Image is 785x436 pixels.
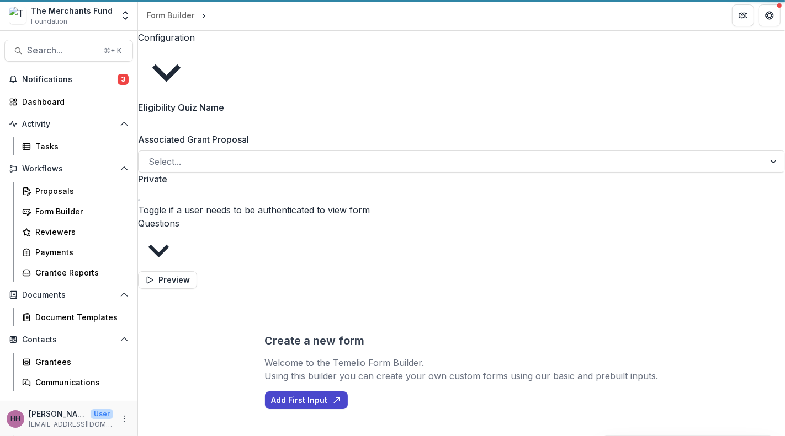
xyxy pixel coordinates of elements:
a: Grantees [18,353,133,371]
div: Payments [35,246,124,258]
div: Form Builder [147,9,194,21]
div: Dashboard [22,96,124,107]
span: Documents [22,290,115,300]
p: Welcome to the Temelio Form Builder. [265,356,659,369]
a: Reviewers [18,223,133,241]
button: Add First Input [265,391,348,409]
span: Questions [138,218,179,229]
span: Configuration [138,32,195,43]
span: Notifications [22,75,118,84]
img: The Merchants Fund [9,7,26,24]
a: Document Templates [18,308,133,326]
button: Notifications3 [4,71,133,88]
div: Communications [35,376,124,388]
label: Eligibility Quiz Name [138,101,778,114]
div: Grantees [35,356,124,368]
div: Helen Horstmann-Allen [10,415,20,422]
label: Private [138,173,778,186]
div: ⌘ + K [102,45,124,57]
button: Open Contacts [4,331,133,348]
button: Configuration [138,31,195,101]
a: Payments [18,243,133,261]
nav: breadcrumb [142,7,256,23]
a: Dashboard [4,93,133,111]
button: Open entity switcher [118,4,133,26]
label: Associated Grant Proposal [138,133,778,146]
a: Form Builder [142,7,199,23]
a: Form Builder [18,202,133,220]
div: Proposals [35,185,124,197]
button: Get Help [759,4,781,26]
div: Reviewers [35,226,124,238]
div: Configuration [138,101,785,217]
div: Tasks [35,141,124,152]
div: Toggle if a user needs to be authenticated to view form [138,203,785,217]
button: Preview [138,271,197,289]
button: Partners [732,4,754,26]
a: Proposals [18,182,133,200]
a: Tasks [18,137,133,155]
div: Document Templates [35,311,124,323]
button: Open Activity [4,115,133,133]
p: [PERSON_NAME] [29,408,86,419]
span: Foundation [31,17,67,26]
button: Open Documents [4,286,133,304]
button: More [118,412,131,426]
div: Grantee Reports [35,267,124,278]
p: Using this builder you can create your own custom forms using our basic and prebuilt inputs. [265,369,659,383]
button: Open Data & Reporting [4,396,133,413]
div: The Merchants Fund [31,5,113,17]
div: Form Builder [35,206,124,217]
p: User [91,409,113,419]
span: Activity [22,120,115,129]
a: Grantee Reports [18,263,133,282]
span: Data & Reporting [22,400,115,410]
p: [EMAIL_ADDRESS][DOMAIN_NAME] [29,419,113,429]
button: Open Workflows [4,160,133,177]
a: Communications [18,373,133,391]
span: Search... [27,45,97,56]
button: Search... [4,40,133,62]
h3: Create a new form [265,334,365,347]
span: Contacts [22,335,115,345]
span: 3 [118,74,129,85]
button: Questions [138,217,179,271]
span: Workflows [22,164,115,174]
